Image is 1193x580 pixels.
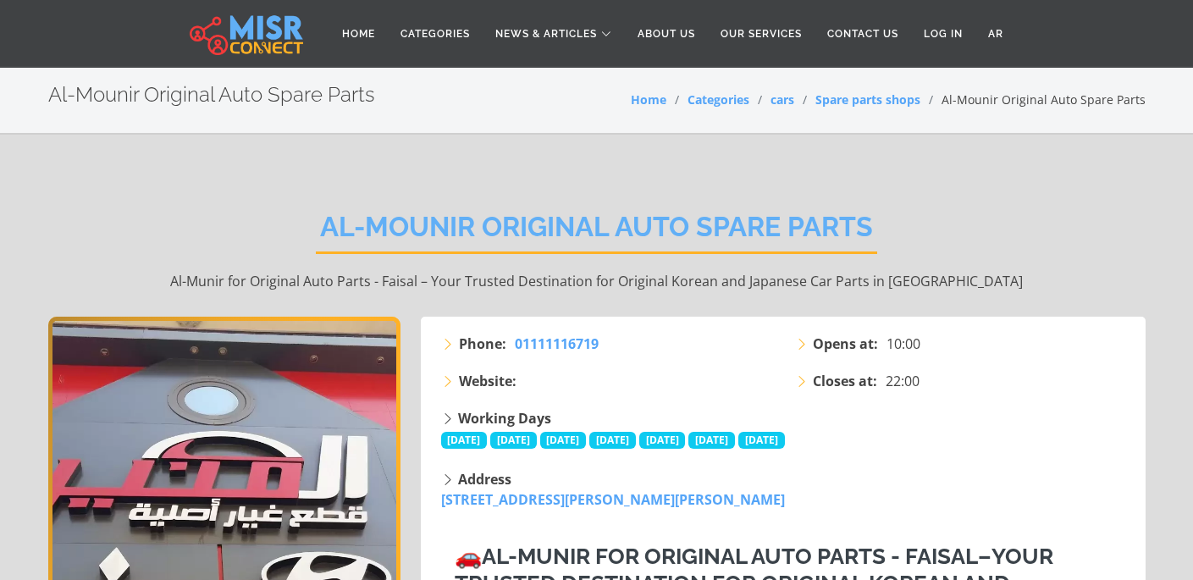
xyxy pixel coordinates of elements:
strong: Working Days [458,409,551,428]
a: Home [631,91,666,108]
a: Spare parts shops [815,91,920,108]
span: News & Articles [495,26,597,41]
strong: Website: [459,371,516,391]
a: About Us [625,18,708,50]
a: Categories [688,91,749,108]
strong: Opens at: [813,334,878,354]
span: 01111116719 [515,334,599,353]
a: [STREET_ADDRESS][PERSON_NAME][PERSON_NAME] [441,490,785,509]
a: Contact Us [815,18,911,50]
a: cars [770,91,794,108]
span: [DATE] [738,432,785,449]
img: main.misr_connect [190,13,303,55]
span: [DATE] [589,432,636,449]
span: [DATE] [490,432,537,449]
a: AR [975,18,1016,50]
a: 01111116719 [515,334,599,354]
a: Categories [388,18,483,50]
span: [DATE] [441,432,488,449]
h2: Al-Mounir Original Auto Spare Parts [48,83,375,108]
strong: Phone: [459,334,506,354]
p: Al-Munir for Original Auto Parts - Faisal – Your Trusted Destination for Original Korean and Japa... [48,271,1146,291]
span: [DATE] [639,432,686,449]
a: Home [329,18,388,50]
span: [DATE] [688,432,735,449]
span: 22:00 [886,371,920,391]
span: [DATE] [540,432,587,449]
strong: Closes at: [813,371,877,391]
a: Our Services [708,18,815,50]
a: Log in [911,18,975,50]
li: Al-Mounir Original Auto Spare Parts [920,91,1146,108]
strong: Al-Munir for Original Auto Parts - Faisal [482,544,978,569]
span: 10:00 [886,334,920,354]
strong: Address [458,470,511,489]
h2: Al-Mounir Original Auto Spare Parts [316,211,877,254]
a: News & Articles [483,18,625,50]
